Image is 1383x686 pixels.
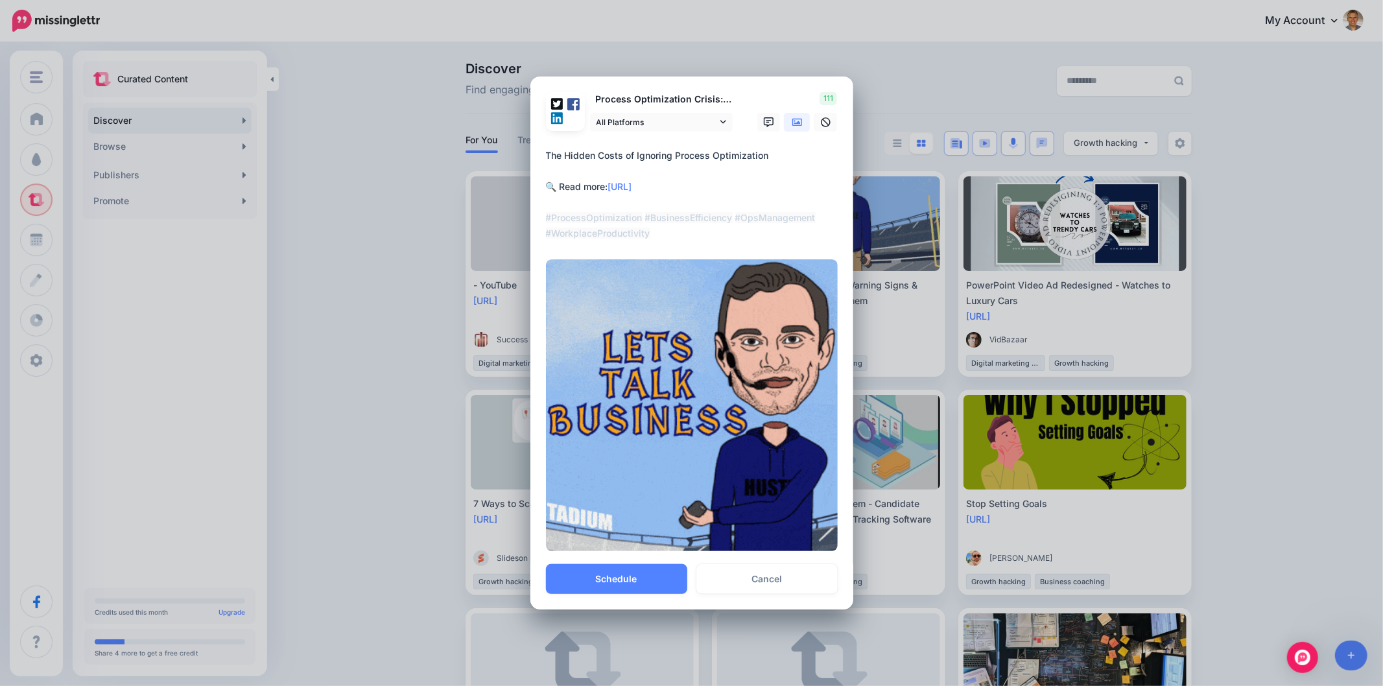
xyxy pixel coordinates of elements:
img: LQE155MSASL1QF8VHK1ESBK04406DLRX.gif [546,259,838,551]
a: Cancel [696,564,838,594]
button: Schedule [546,564,687,594]
div: Open Intercom Messenger [1287,642,1318,673]
span: 111 [820,92,837,105]
a: All Platforms [590,113,733,132]
div: The Hidden Costs of Ignoring Process Optimization 🔍 Read more: [546,148,844,241]
span: All Platforms [597,115,717,129]
p: Process Optimization Crisis: Warning Signs & What Happens If You Ignore Them [590,92,734,107]
mark: #WorkplaceProductivity [546,228,650,239]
